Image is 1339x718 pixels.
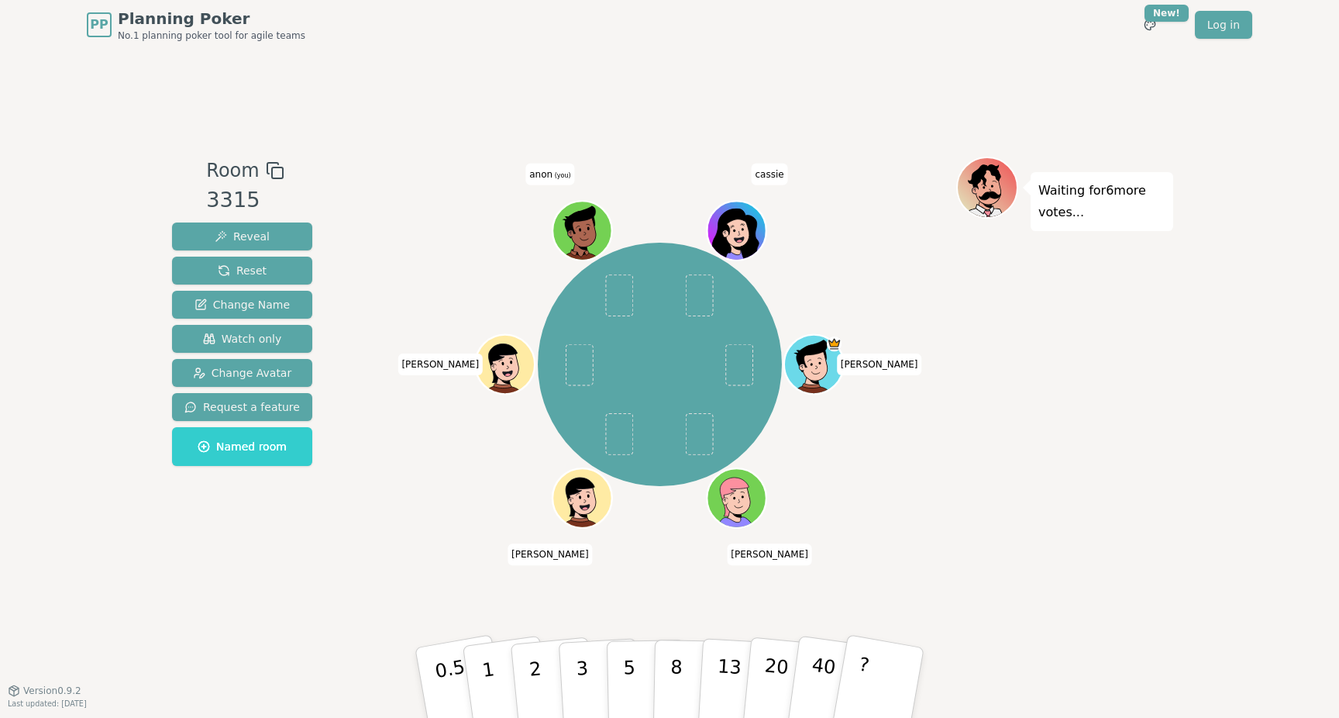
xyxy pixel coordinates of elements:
[87,8,305,42] a: PPPlanning PokerNo.1 planning poker tool for agile teams
[218,263,267,278] span: Reset
[118,29,305,42] span: No.1 planning poker tool for agile teams
[172,359,312,387] button: Change Avatar
[508,544,593,565] span: Click to change your name
[206,185,284,216] div: 3315
[1136,11,1164,39] button: New!
[727,544,812,565] span: Click to change your name
[198,439,287,454] span: Named room
[398,354,483,375] span: Click to change your name
[1145,5,1189,22] div: New!
[193,365,292,381] span: Change Avatar
[203,331,282,347] span: Watch only
[552,172,571,179] span: (you)
[837,354,922,375] span: Click to change your name
[194,297,290,312] span: Change Name
[8,699,87,708] span: Last updated: [DATE]
[1195,11,1252,39] a: Log in
[215,229,270,244] span: Reveal
[751,164,787,185] span: Click to change your name
[1038,180,1165,223] p: Waiting for 6 more votes...
[172,325,312,353] button: Watch only
[23,685,81,697] span: Version 0.9.2
[118,8,305,29] span: Planning Poker
[184,399,300,415] span: Request a feature
[172,223,312,250] button: Reveal
[172,393,312,421] button: Request a feature
[90,16,108,34] span: PP
[172,257,312,285] button: Reset
[555,203,611,259] button: Click to change your avatar
[172,427,312,466] button: Named room
[172,291,312,319] button: Change Name
[206,157,259,185] span: Room
[8,685,81,697] button: Version0.9.2
[827,337,842,351] span: Nick is the host
[525,164,574,185] span: Click to change your name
